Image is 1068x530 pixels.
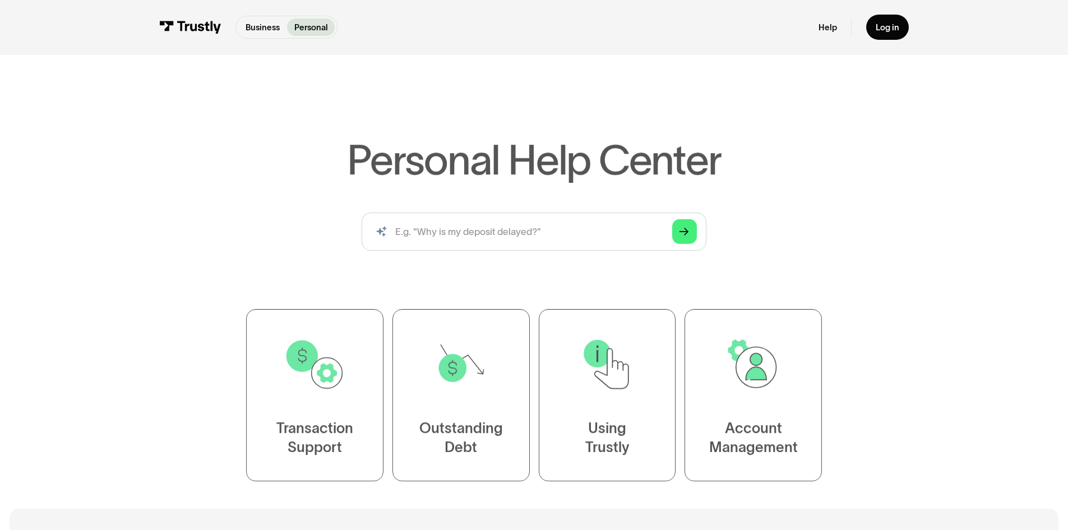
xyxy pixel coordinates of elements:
img: Trustly Logo [159,21,221,34]
a: Log in [866,15,909,40]
a: Personal [287,19,335,36]
div: Log in [876,22,899,33]
h1: Personal Help Center [347,139,720,181]
p: Personal [294,21,328,34]
p: Business [246,21,280,34]
div: Account Management [709,420,798,458]
a: TransactionSupport [246,310,383,482]
div: Outstanding Debt [419,420,503,458]
a: Help [819,22,837,33]
input: search [362,213,706,251]
a: Business [238,19,286,36]
a: UsingTrustly [539,310,676,482]
a: OutstandingDebt [392,310,530,482]
div: Transaction Support [276,420,353,458]
a: AccountManagement [685,310,822,482]
div: Using Trustly [585,420,629,458]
